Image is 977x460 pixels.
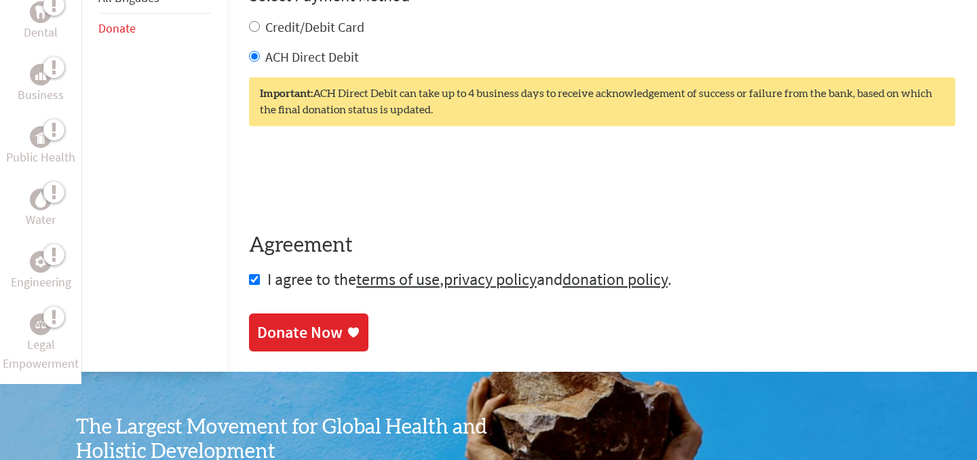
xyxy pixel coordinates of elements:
img: Business [35,69,46,80]
a: WaterWater [26,189,56,229]
a: DentalDental [24,1,58,42]
label: ACH Direct Debit [265,48,359,65]
a: privacy policy [444,269,537,290]
img: Engineering [35,256,46,267]
a: donation policy [562,269,668,290]
div: ACH Direct Debit can take up to 4 business days to receive acknowledgement of success or failure ... [249,77,955,126]
div: Water [30,189,52,210]
div: Public Health [30,126,52,148]
label: Credit/Debit Card [265,18,364,35]
div: Engineering [30,251,52,273]
p: Water [26,210,56,229]
div: Legal Empowerment [30,313,52,335]
p: Business [18,85,64,104]
strong: Important: [260,88,313,99]
img: Water [35,192,46,208]
span: I agree to the , and . [267,269,672,290]
div: Business [30,64,52,85]
p: Dental [24,23,58,42]
a: Donate Now [249,313,368,351]
p: Legal Empowerment [3,335,79,373]
h4: Agreement [249,233,955,258]
div: Donate Now [257,322,343,343]
img: Dental [35,6,46,19]
div: Dental [30,1,52,23]
p: Engineering [11,273,71,292]
img: Public Health [35,130,46,144]
a: Donate [98,20,136,36]
a: Public HealthPublic Health [6,126,75,167]
a: EngineeringEngineering [11,251,71,292]
a: Legal EmpowermentLegal Empowerment [3,313,79,373]
iframe: reCAPTCHA [249,153,455,206]
img: Legal Empowerment [35,320,46,328]
p: Public Health [6,148,75,167]
a: BusinessBusiness [18,64,64,104]
a: terms of use [356,269,440,290]
li: Donate [98,14,211,43]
